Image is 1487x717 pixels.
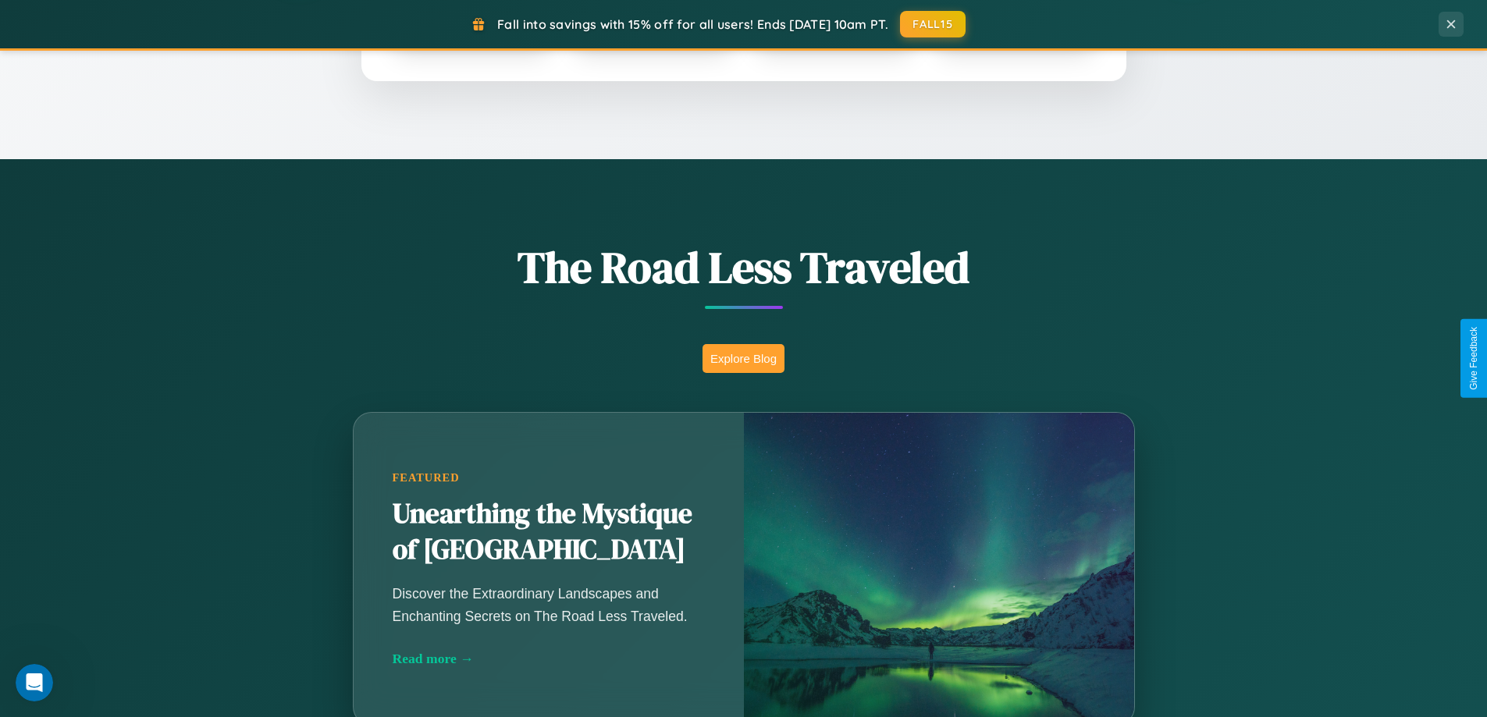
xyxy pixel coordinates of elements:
h2: Unearthing the Mystique of [GEOGRAPHIC_DATA] [393,496,705,568]
button: FALL15 [900,11,966,37]
div: Give Feedback [1468,327,1479,390]
button: Explore Blog [703,344,784,373]
p: Discover the Extraordinary Landscapes and Enchanting Secrets on The Road Less Traveled. [393,583,705,626]
div: Featured [393,471,705,485]
span: Fall into savings with 15% off for all users! Ends [DATE] 10am PT. [497,16,888,32]
h1: The Road Less Traveled [276,237,1212,297]
iframe: Intercom live chat [16,664,53,701]
div: Read more → [393,651,705,667]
